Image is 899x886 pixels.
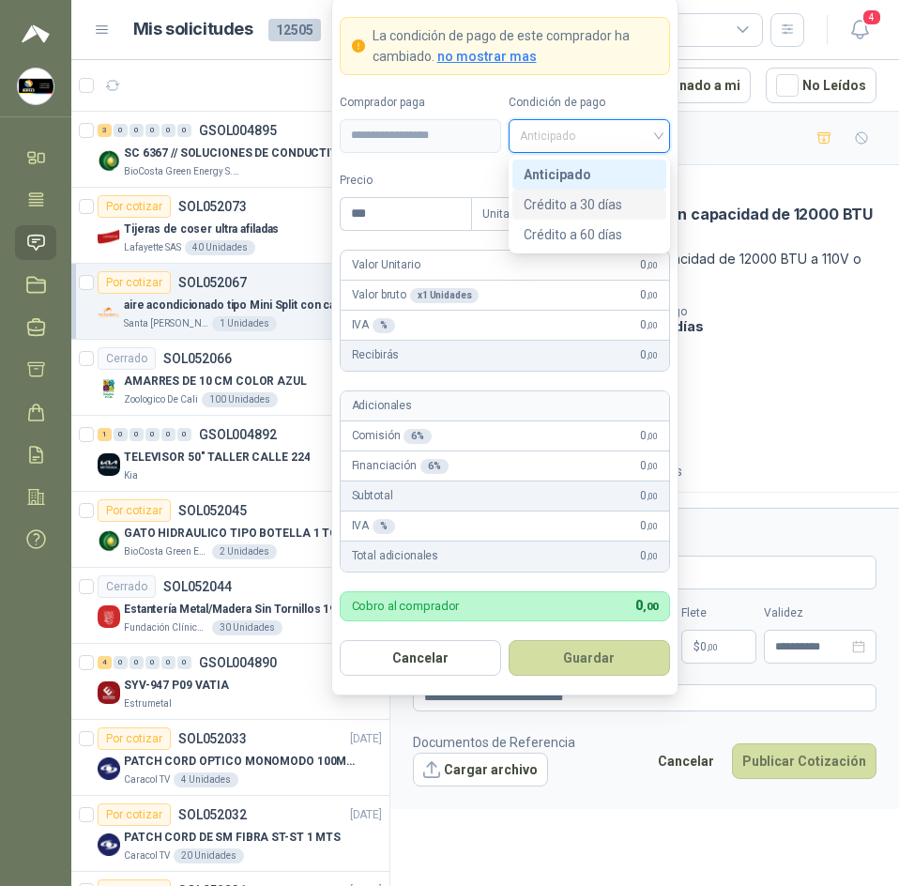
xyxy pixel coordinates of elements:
div: Por cotizar [98,727,171,750]
p: SC 6367 // SOLUCIONES DE CONDUCTIVIDAD [124,145,358,162]
span: 4 [861,8,882,26]
span: 0 [640,346,657,364]
button: Asignado a mi [615,68,751,103]
div: 0 [145,124,160,137]
div: 0 [114,124,128,137]
button: Publicar Cotización [732,743,876,779]
label: Comprador paga [340,94,501,112]
span: Anticipado [520,122,659,150]
button: No Leídos [766,68,876,103]
span: 0 [640,286,657,304]
span: 0 [635,598,657,613]
label: Validez [764,604,876,622]
p: Total adicionales [352,547,439,565]
p: SOL052033 [178,732,247,745]
div: 0 [114,656,128,669]
p: Subtotal [352,487,393,505]
div: 0 [161,124,175,137]
p: Cobro al comprador [352,600,460,612]
span: ,00 [647,350,658,360]
p: SOL052032 [178,808,247,821]
div: 0 [161,428,175,441]
div: Crédito a 30 días [512,190,666,220]
span: Unitario [482,200,587,228]
p: Condición de pago [590,305,891,318]
a: CerradoSOL052044[DATE] Company LogoEstantería Metal/Madera Sin Tornillos 192x100x50 cm 5 Niveles ... [71,568,389,644]
button: Guardar [509,640,670,676]
img: Company Logo [98,301,120,324]
div: Por cotizar [98,195,171,218]
img: Company Logo [98,529,120,552]
p: SOL052067 [178,276,247,289]
div: % [373,318,395,333]
label: Flete [681,604,756,622]
span: ,00 [647,461,658,471]
a: 3 0 0 0 0 0 GSOL004895[DATE] Company LogoSC 6367 // SOLUCIONES DE CONDUCTIVIDADBioCosta Green Ene... [98,119,386,179]
div: 2 Unidades [212,544,277,559]
div: 0 [114,428,128,441]
div: 0 [145,428,160,441]
p: PATCH CORD DE SM FIBRA ST-ST 1 MTS [124,829,341,847]
p: BioCosta Green Energy S.A.S [124,164,242,179]
p: Fundación Clínica Shaio [124,620,208,635]
img: Company Logo [18,69,53,104]
img: Company Logo [98,453,120,476]
button: 4 [843,13,876,47]
div: 1 [98,428,112,441]
p: Estrumetal [124,696,172,711]
span: ,00 [643,601,658,613]
p: SOL052066 [163,352,232,365]
div: Por cotizar [98,499,171,522]
div: 0 [130,428,144,441]
p: SOL052045 [178,504,247,517]
label: Condición de pago [509,94,670,112]
div: 0 [130,124,144,137]
p: [DATE] [350,806,382,824]
button: Cargar archivo [413,753,548,787]
img: Company Logo [98,833,120,856]
p: Financiación [352,457,449,475]
div: 4 Unidades [174,772,238,787]
div: Anticipado [524,164,655,185]
div: Crédito a 60 días [524,224,655,245]
span: ,00 [647,320,658,330]
div: 0 [177,656,191,669]
div: Cerrado [98,347,156,370]
span: 0 [700,641,718,652]
p: TELEVISOR 50" TALLER CALLE 224 [124,449,310,466]
p: Comisión [352,427,433,445]
p: IVA [352,316,395,334]
a: Por cotizarSOL052073[DATE] Company LogoTijeras de coser ultra afiladasLafayette SAS40 Unidades [71,188,389,264]
p: Zoologico De Cali [124,392,198,407]
p: Santa [PERSON_NAME] [124,316,208,331]
span: ,00 [647,551,658,561]
img: Company Logo [98,225,120,248]
p: BioCosta Green Energy S.A.S [124,544,208,559]
p: Lafayette SAS [124,240,181,255]
span: 0 [640,457,657,475]
p: Recibirás [352,346,400,364]
p: Crédito a 60 días [590,318,891,334]
h1: Mis solicitudes [133,16,253,43]
div: 1 Unidades [212,316,277,331]
div: 0 [161,656,175,669]
div: 0 [177,124,191,137]
p: SYV-947 P09 VATIA [124,677,229,695]
div: 0 [177,428,191,441]
div: 6 % [404,429,432,444]
span: 0 [640,517,657,535]
p: PATCH CORD OPTICO MONOMODO 100MTS [124,753,358,771]
span: ,00 [707,642,718,652]
a: Por cotizarSOL052032[DATE] Company LogoPATCH CORD DE SM FIBRA ST-ST 1 MTSCaracol TV20 Unidades [71,796,389,872]
p: GSOL004892 [199,428,277,441]
div: Crédito a 30 días [524,194,655,215]
span: no mostrar mas [437,49,537,64]
div: Cerrado [98,575,156,598]
img: Company Logo [98,605,120,628]
p: Caracol TV [124,848,170,863]
div: Crédito a 60 días [512,220,666,250]
span: 0 [640,316,657,334]
div: 0 [130,656,144,669]
p: Kia [124,468,138,483]
div: % [373,519,395,534]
